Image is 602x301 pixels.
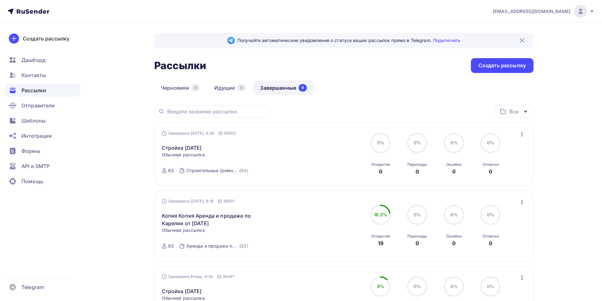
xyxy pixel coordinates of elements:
[162,227,205,233] span: Обычная рассылка
[253,81,313,95] a: Завершенные9
[495,105,533,117] button: Все
[21,71,46,79] span: Контакты
[21,162,50,170] span: API и SMTP
[21,178,43,185] span: Помощь
[5,54,80,66] a: Дашборд
[452,239,456,247] div: 0
[446,162,461,167] div: Ошибки
[162,212,270,227] a: Копия Копия Аренда и продажа по Карелии от [DATE]
[379,168,382,175] div: 0
[218,198,222,204] span: ID
[416,239,419,247] div: 0
[487,140,494,145] span: 0%
[21,283,44,291] span: Telegram
[239,243,248,249] div: (83)
[186,167,238,174] div: Строительные (ремонтные) работы по [GEOGRAPHIC_DATA]
[414,284,421,289] span: 0%
[21,117,46,124] span: Шаблоны
[21,147,40,155] span: Формы
[407,234,427,239] div: Переходы
[299,84,307,92] div: 9
[21,56,46,64] span: Дашборд
[218,130,223,136] span: ID
[489,168,492,175] div: 0
[21,132,52,140] span: Интеграции
[224,130,236,136] span: 58502
[371,234,390,239] div: Открытия
[493,8,570,15] span: [EMAIL_ADDRESS][DOMAIN_NAME]
[208,81,252,95] a: Идущие0
[217,274,221,280] span: ID
[377,284,384,289] span: 9%
[162,144,202,152] a: Стройка [DATE]
[186,243,238,249] div: Аренда и продажа по Карелии
[450,212,458,217] span: 0%
[21,102,55,109] span: Отправители
[374,212,387,217] span: 16.3%
[378,239,383,247] div: 19
[162,274,235,280] div: Завершена Вчера, 9:29
[167,108,266,115] input: Введите название рассылки
[446,234,461,239] div: Ошибки
[239,167,248,174] div: (64)
[483,162,499,167] div: Отписки
[433,38,460,43] a: Подключить
[237,84,246,92] div: 0
[487,212,494,217] span: 0%
[227,37,235,44] img: Telegram
[5,84,80,97] a: Рассылки
[223,198,235,204] span: 58501
[237,37,460,44] span: Получайте автоматические уведомления о статусе ваших рассылок прямо в Telegram.
[416,168,419,175] div: 0
[487,284,494,289] span: 0%
[414,140,421,145] span: 0%
[377,140,384,145] span: 0%
[23,35,70,42] div: Создать рассылку
[450,284,458,289] span: 0%
[407,162,427,167] div: Переходы
[162,130,236,136] div: Завершена [DATE], 8:28
[5,69,80,81] a: Контакты
[223,274,235,280] span: 58467
[478,62,526,69] div: Создать рассылку
[162,287,202,295] a: Стройка [DATE]
[21,87,46,94] span: Рассылки
[489,239,492,247] div: 0
[452,168,456,175] div: 0
[5,114,80,127] a: Шаблоны
[192,84,200,92] div: 0
[168,167,174,174] div: 63
[5,145,80,157] a: Формы
[168,243,174,249] div: 83
[483,234,499,239] div: Отписки
[371,162,390,167] div: Открытия
[154,59,206,72] h2: Рассылки
[162,152,205,158] span: Обычная рассылка
[154,81,206,95] a: Черновики0
[509,108,518,115] div: Все
[186,241,249,251] a: Аренда и продажа по Карелии (83)
[493,5,594,18] a: [EMAIL_ADDRESS][DOMAIN_NAME]
[450,140,458,145] span: 0%
[186,166,249,176] a: Строительные (ремонтные) работы по [GEOGRAPHIC_DATA] (64)
[414,212,421,217] span: 0%
[162,198,235,204] div: Завершена [DATE], 8:18
[5,99,80,112] a: Отправители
